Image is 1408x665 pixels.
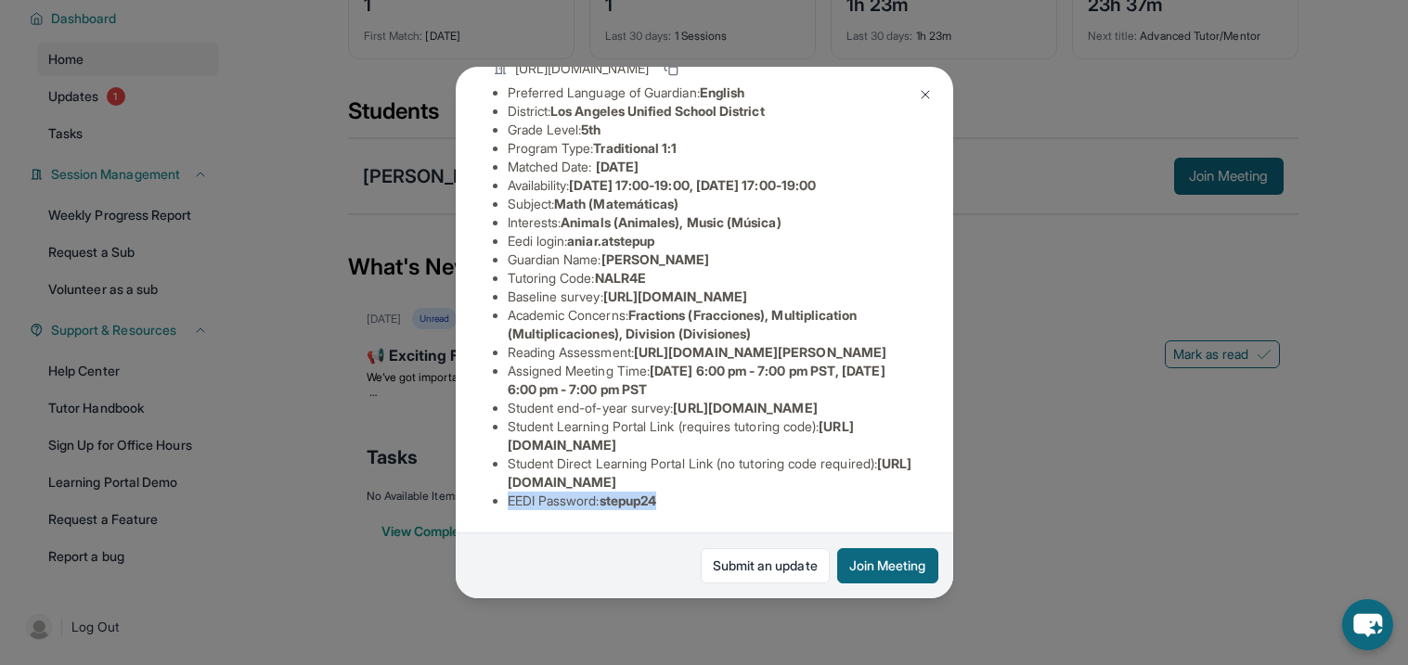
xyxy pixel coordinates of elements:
[508,102,916,121] li: District:
[660,58,682,80] button: Copy link
[508,363,885,397] span: [DATE] 6:00 pm - 7:00 pm PST, [DATE] 6:00 pm - 7:00 pm PST
[596,159,639,174] span: [DATE]
[593,140,677,156] span: Traditional 1:1
[595,270,646,286] span: NALR4E
[508,288,916,306] li: Baseline survey :
[508,454,916,492] li: Student Direct Learning Portal Link (no tutoring code required) :
[508,213,916,232] li: Interests :
[567,233,654,249] span: aniar.atstepup
[508,269,916,288] li: Tutoring Code :
[508,250,916,269] li: Guardian Name :
[554,196,678,211] span: Math (Matemáticas)
[634,344,886,360] span: [URL][DOMAIN_NAME][PERSON_NAME]
[918,87,933,102] img: Close Icon
[673,400,817,416] span: [URL][DOMAIN_NAME]
[601,251,710,267] span: [PERSON_NAME]
[508,343,916,362] li: Reading Assessment :
[569,177,816,193] span: [DATE] 17:00-19:00, [DATE] 17:00-19:00
[508,492,916,510] li: EEDI Password :
[515,59,649,78] span: [URL][DOMAIN_NAME]
[508,176,916,195] li: Availability:
[508,139,916,158] li: Program Type:
[1342,599,1393,650] button: chat-button
[508,158,916,176] li: Matched Date:
[701,548,830,583] a: Submit an update
[508,195,916,213] li: Subject :
[508,83,916,102] li: Preferred Language of Guardian:
[700,84,745,100] span: English
[561,214,781,230] span: Animals (Animales), Music (Música)
[581,121,601,137] span: 5th
[837,548,938,583] button: Join Meeting
[508,121,916,139] li: Grade Level:
[508,399,916,417] li: Student end-of-year survey :
[508,232,916,250] li: Eedi login :
[550,103,764,119] span: Los Angeles Unified School District
[508,307,858,341] span: Fractions (Fracciones), Multiplication (Multiplicaciones), Division (Divisiones)
[508,306,916,343] li: Academic Concerns :
[600,492,657,508] span: stepup24
[508,362,916,399] li: Assigned Meeting Time :
[508,417,916,454] li: Student Learning Portal Link (requires tutoring code) :
[603,288,747,304] span: [URL][DOMAIN_NAME]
